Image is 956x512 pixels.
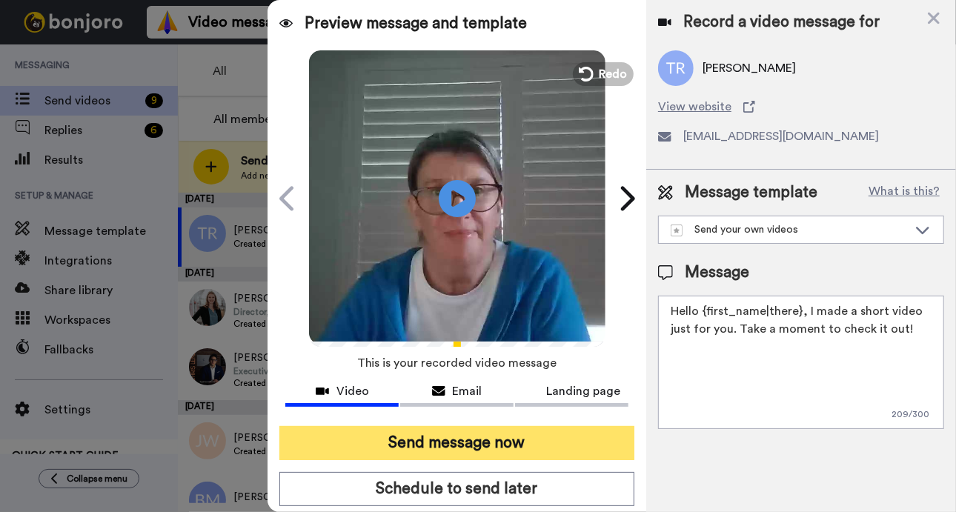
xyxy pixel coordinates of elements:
[279,426,634,460] button: Send message now
[671,225,683,236] img: demo-template.svg
[658,98,731,116] span: View website
[279,472,634,506] button: Schedule to send later
[683,127,879,145] span: [EMAIL_ADDRESS][DOMAIN_NAME]
[658,98,944,116] a: View website
[357,347,557,379] span: This is your recorded video message
[336,382,369,400] span: Video
[658,296,944,429] textarea: Hello {first_name|there}, I made a short video just for you. Take a moment to check it out!
[546,382,620,400] span: Landing page
[685,182,817,204] span: Message template
[864,182,944,204] button: What is this?
[685,262,749,284] span: Message
[453,382,482,400] span: Email
[671,222,908,237] div: Send your own videos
